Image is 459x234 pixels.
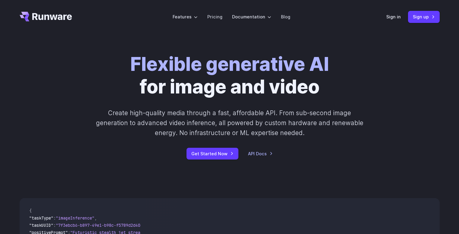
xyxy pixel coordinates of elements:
strong: Flexible generative AI [130,53,329,75]
a: API Docs [248,150,273,157]
a: Go to / [20,12,72,21]
span: "7f3ebcb6-b897-49e1-b98c-f5789d2d40d7" [56,223,148,228]
h1: for image and video [130,53,329,98]
a: Get Started Now [186,148,238,160]
label: Features [173,13,198,20]
span: "taskType" [29,215,53,221]
span: "taskUUID" [29,223,53,228]
p: Create high-quality media through a fast, affordable API. From sub-second image generation to adv... [95,108,364,138]
a: Sign in [386,13,401,20]
span: , [94,215,97,221]
span: { [29,208,32,213]
span: "imageInference" [56,215,94,221]
span: : [53,223,56,228]
span: : [53,215,56,221]
label: Documentation [232,13,271,20]
a: Sign up [408,11,440,23]
a: Pricing [207,13,222,20]
a: Blog [281,13,290,20]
